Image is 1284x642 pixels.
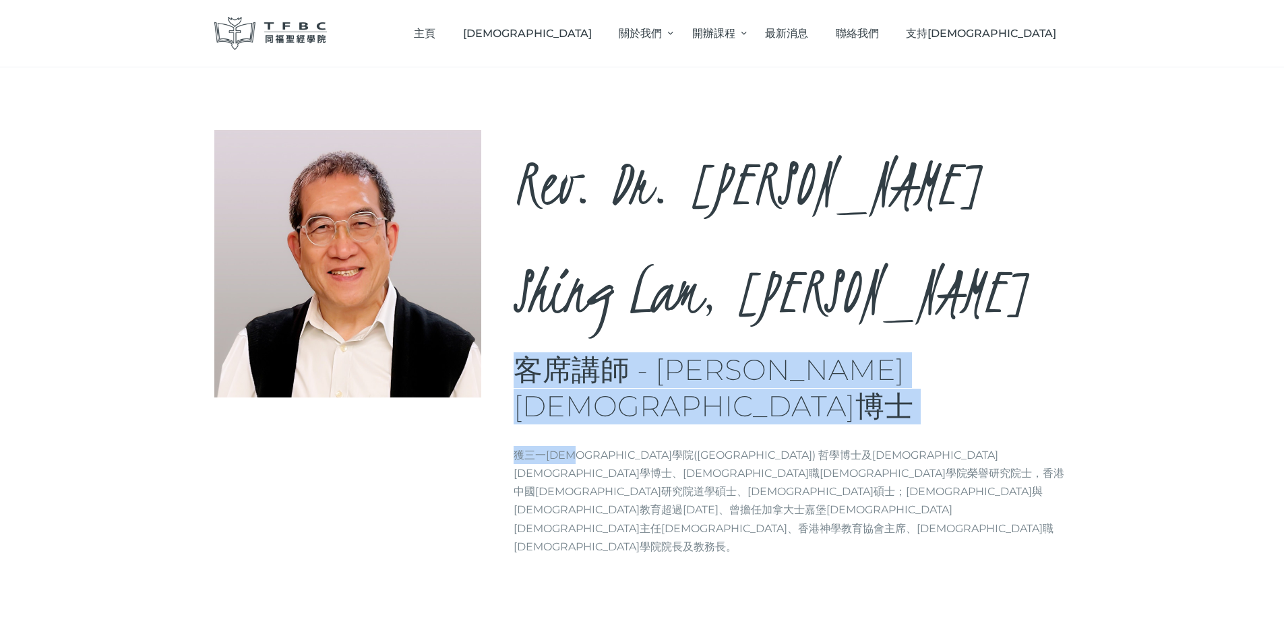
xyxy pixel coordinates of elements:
span: 主頁 [414,27,435,40]
a: 主頁 [400,13,450,53]
span: [DEMOGRAPHIC_DATA] [463,27,592,40]
a: [DEMOGRAPHIC_DATA] [449,13,605,53]
a: 支持[DEMOGRAPHIC_DATA] [892,13,1070,53]
img: Rev. Dr. Li Shing Lam, Derek [214,130,482,397]
h3: 客席講師 - [PERSON_NAME][DEMOGRAPHIC_DATA]博士 [514,352,1070,424]
a: 聯絡我們 [822,13,892,53]
h2: Rev. Dr. [PERSON_NAME] Shing Lam, [PERSON_NAME] [514,130,1070,346]
a: 開辦課程 [678,13,751,53]
span: 支持[DEMOGRAPHIC_DATA] [906,27,1056,40]
p: 獲三一[DEMOGRAPHIC_DATA]學院([GEOGRAPHIC_DATA]) 哲學博士及[DEMOGRAPHIC_DATA][DEMOGRAPHIC_DATA]學博士、[DEMOGRAP... [514,446,1070,556]
span: 關於我們 [619,27,662,40]
span: 最新消息 [765,27,808,40]
img: 同福聖經學院 TFBC [214,17,328,50]
span: 開辦課程 [692,27,735,40]
a: 最新消息 [752,13,822,53]
span: 聯絡我們 [836,27,879,40]
a: 關於我們 [605,13,678,53]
